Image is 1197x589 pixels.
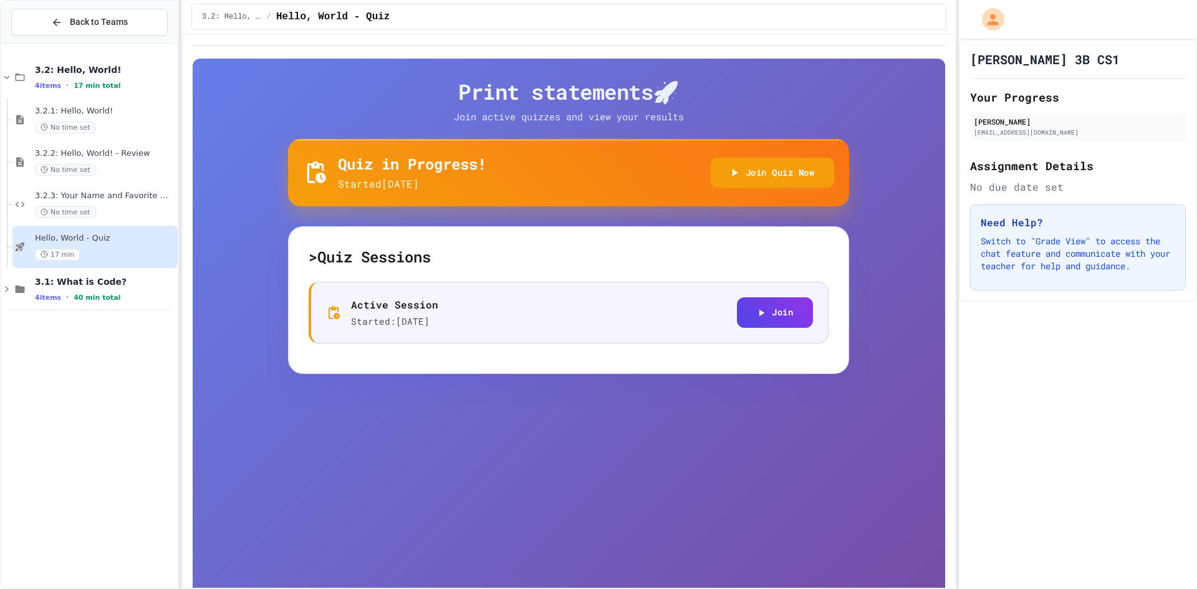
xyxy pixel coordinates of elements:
[338,154,486,174] h5: Quiz in Progress!
[428,110,709,124] p: Join active quizzes and view your results
[351,297,438,312] p: Active Session
[737,297,813,328] button: Join
[35,122,96,133] span: No time set
[35,276,175,287] span: 3.1: What is Code?
[969,5,1007,34] div: My Account
[70,16,128,29] span: Back to Teams
[35,206,96,218] span: No time set
[288,79,849,105] h4: Print statements 🚀
[309,247,829,267] h5: > Quiz Sessions
[202,12,262,22] span: 3.2: Hello, World!
[35,148,175,159] span: 3.2.2: Hello, World! - Review
[981,235,1175,272] p: Switch to "Grade View" to access the chat feature and communicate with your teacher for help and ...
[35,233,175,244] span: Hello, World - Quiz
[35,191,175,201] span: 3.2.3: Your Name and Favorite Movie
[970,50,1120,68] h1: [PERSON_NAME] 3B CS1
[66,80,69,90] span: •
[1145,539,1185,577] iframe: chat widget
[74,82,120,90] span: 17 min total
[66,292,69,302] span: •
[35,64,175,75] span: 3.2: Hello, World!
[276,9,390,24] span: Hello, World - Quiz
[970,157,1186,175] h2: Assignment Details
[338,176,486,191] p: Started [DATE]
[351,315,438,328] p: Started: [DATE]
[35,164,96,176] span: No time set
[711,158,835,188] button: Join Quiz Now
[74,294,120,302] span: 40 min total
[974,128,1182,137] div: [EMAIL_ADDRESS][DOMAIN_NAME]
[970,180,1186,194] div: No due date set
[1094,485,1185,538] iframe: chat widget
[11,9,168,36] button: Back to Teams
[35,249,80,261] span: 17 min
[267,12,271,22] span: /
[35,294,61,302] span: 4 items
[974,116,1182,127] div: [PERSON_NAME]
[35,106,175,117] span: 3.2.1: Hello, World!
[35,82,61,90] span: 4 items
[970,89,1186,106] h2: Your Progress
[981,215,1175,230] h3: Need Help?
